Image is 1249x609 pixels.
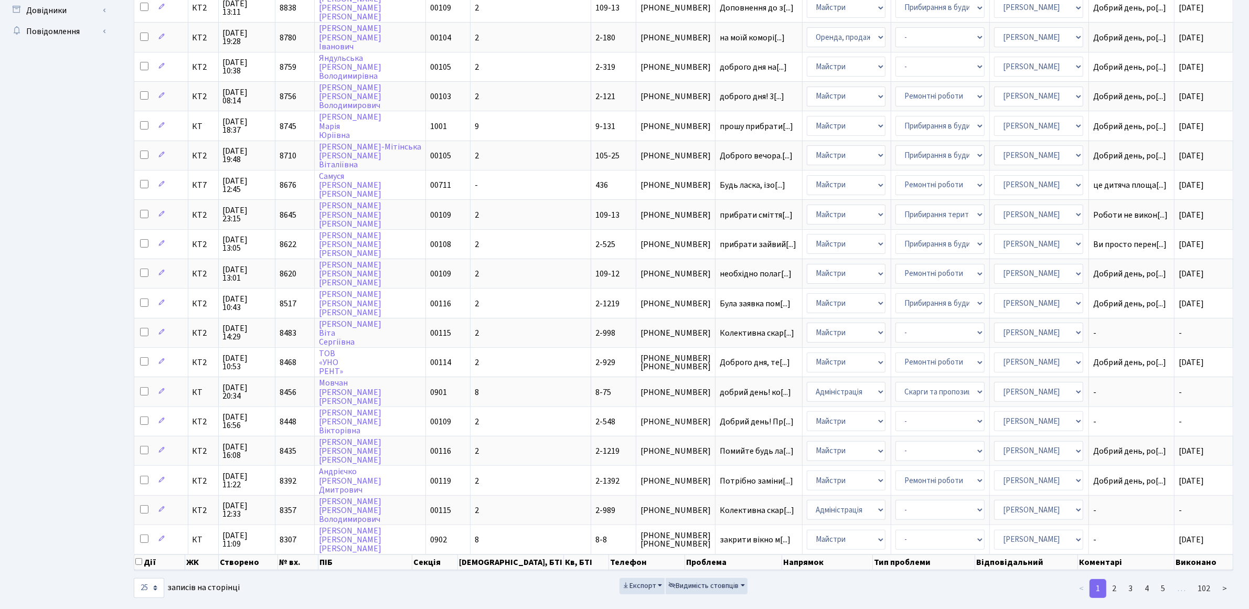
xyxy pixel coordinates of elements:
[1093,61,1166,73] span: Добрий день, ро[...]
[475,357,479,368] span: 2
[193,211,214,219] span: КТ2
[430,357,451,368] span: 00114
[193,152,214,160] span: КТ2
[319,52,381,82] a: Яндульська[PERSON_NAME]Володимирівна
[1093,179,1167,191] span: це дитяча площа[...]
[1090,579,1106,598] a: 1
[475,445,479,457] span: 2
[685,554,782,570] th: Проблема
[430,327,451,339] span: 00115
[1179,209,1204,221] span: [DATE]
[720,32,785,44] span: на моїй коморі[...]
[475,121,479,132] span: 9
[1179,534,1204,546] span: [DATE]
[430,534,447,546] span: 0902
[1191,579,1216,598] a: 102
[640,152,711,160] span: [PHONE_NUMBER]
[430,61,451,73] span: 00105
[430,2,451,14] span: 00109
[1179,416,1182,428] span: -
[223,324,271,341] span: [DATE] 14:29
[193,329,214,337] span: КТ2
[1093,2,1166,14] span: Добрий день, ро[...]
[280,32,296,44] span: 8780
[595,2,620,14] span: 109-13
[319,378,381,407] a: Мовчан[PERSON_NAME][PERSON_NAME]
[595,445,620,457] span: 2-1219
[1179,239,1204,250] span: [DATE]
[1179,2,1204,14] span: [DATE]
[1093,445,1166,457] span: Добрий день, ро[...]
[193,92,214,101] span: КТ2
[193,34,214,42] span: КТ2
[223,147,271,164] span: [DATE] 19:48
[1093,536,1170,544] span: -
[720,505,794,516] span: Колективна скар[...]
[622,581,656,591] span: Експорт
[640,34,711,42] span: [PHONE_NUMBER]
[193,4,214,12] span: КТ2
[640,300,711,308] span: [PHONE_NUMBER]
[720,445,794,457] span: Помийте будь ла[...]
[595,179,608,191] span: 436
[319,436,381,466] a: [PERSON_NAME][PERSON_NAME][PERSON_NAME]
[319,170,381,200] a: Самуся[PERSON_NAME][PERSON_NAME]
[475,268,479,280] span: 2
[223,443,271,460] span: [DATE] 16:08
[475,32,479,44] span: 2
[1093,388,1170,397] span: -
[475,209,479,221] span: 2
[1093,418,1170,426] span: -
[319,496,381,525] a: [PERSON_NAME][PERSON_NAME]Володимирович
[720,475,793,487] span: Потрібно заміни[...]
[280,298,296,309] span: 8517
[193,358,214,367] span: КТ2
[640,418,711,426] span: [PHONE_NUMBER]
[595,505,615,516] span: 2-989
[223,531,271,548] span: [DATE] 11:09
[620,578,665,594] button: Експорт
[280,387,296,398] span: 8456
[720,150,793,162] span: Доброго вечора.[...]
[1179,150,1204,162] span: [DATE]
[193,447,214,455] span: КТ2
[280,179,296,191] span: 8676
[458,554,564,570] th: [DEMOGRAPHIC_DATA], БТІ
[640,354,711,371] span: [PHONE_NUMBER] [PHONE_NUMBER]
[640,477,711,485] span: [PHONE_NUMBER]
[1179,121,1204,132] span: [DATE]
[475,61,479,73] span: 2
[1155,579,1171,598] a: 5
[319,525,381,554] a: [PERSON_NAME][PERSON_NAME][PERSON_NAME]
[319,230,381,259] a: [PERSON_NAME][PERSON_NAME][PERSON_NAME]
[430,150,451,162] span: 00105
[595,387,611,398] span: 8-75
[640,211,711,219] span: [PHONE_NUMBER]
[319,23,381,52] a: [PERSON_NAME][PERSON_NAME]Іванович
[193,418,214,426] span: КТ2
[430,209,451,221] span: 00109
[564,554,610,570] th: Кв, БТІ
[280,121,296,132] span: 8745
[1093,268,1166,280] span: Добрий день, ро[...]
[430,387,447,398] span: 0901
[319,289,381,318] a: [PERSON_NAME][PERSON_NAME][PERSON_NAME]
[223,295,271,312] span: [DATE] 10:43
[475,387,479,398] span: 8
[134,578,164,598] select: записів на сторінці
[595,357,615,368] span: 2-929
[1179,179,1204,191] span: [DATE]
[280,61,296,73] span: 8759
[720,239,796,250] span: прибрати зайвий[...]
[280,475,296,487] span: 8392
[223,472,271,489] span: [DATE] 11:22
[873,554,975,570] th: Тип проблеми
[595,150,620,162] span: 105-25
[720,209,793,221] span: прибрати сміття[...]
[319,141,421,170] a: [PERSON_NAME]-Мітінська[PERSON_NAME]Віталіївна
[319,407,381,436] a: [PERSON_NAME][PERSON_NAME]Вікторівна
[280,534,296,546] span: 8307
[595,268,620,280] span: 109-12
[193,63,214,71] span: КТ2
[223,265,271,282] span: [DATE] 13:01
